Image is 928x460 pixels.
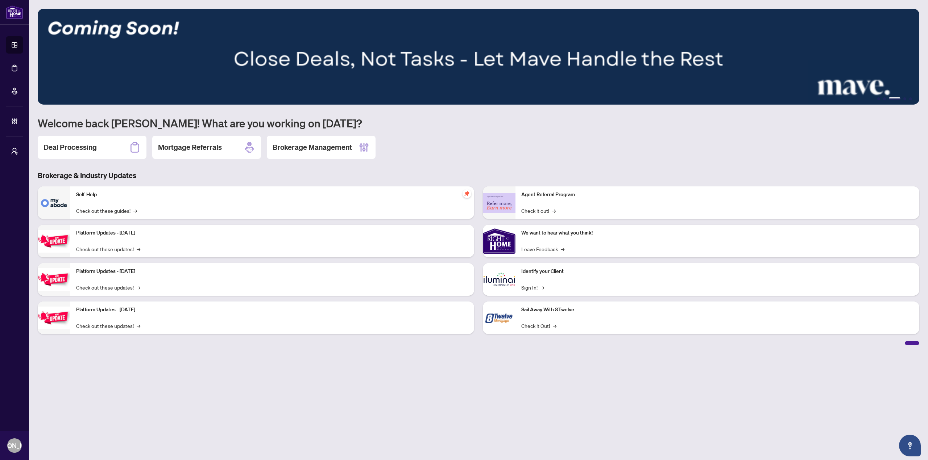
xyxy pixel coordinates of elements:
img: Self-Help [38,186,70,219]
img: Platform Updates - June 23, 2025 [38,307,70,329]
p: Agent Referral Program [521,191,913,199]
img: Slide 2 [38,9,919,105]
p: Sail Away With 8Twelve [521,306,913,314]
img: logo [6,5,23,19]
img: Platform Updates - July 8, 2025 [38,268,70,291]
span: → [553,322,556,330]
span: user-switch [11,148,18,155]
span: pushpin [463,189,471,198]
span: → [552,207,556,215]
span: → [133,207,137,215]
h1: Welcome back [PERSON_NAME]! What are you working on [DATE]? [38,116,919,130]
a: Sign In!→ [521,283,544,291]
a: Check out these guides!→ [76,207,137,215]
p: Platform Updates - [DATE] [76,306,468,314]
p: Platform Updates - [DATE] [76,229,468,237]
img: Identify your Client [483,263,515,296]
p: We want to hear what you think! [521,229,913,237]
a: Check out these updates!→ [76,283,140,291]
a: Leave Feedback→ [521,245,564,253]
p: Platform Updates - [DATE] [76,267,468,275]
button: 4 [903,97,906,100]
a: Check it Out!→ [521,322,556,330]
button: 1 [877,97,880,100]
span: → [561,245,564,253]
p: Self-Help [76,191,468,199]
button: 5 [909,97,912,100]
button: Open asap [899,435,921,456]
img: We want to hear what you think! [483,225,515,257]
button: 2 [883,97,886,100]
button: 3 [889,97,900,100]
h2: Mortgage Referrals [158,142,222,152]
img: Platform Updates - July 21, 2025 [38,230,70,253]
h2: Brokerage Management [273,142,352,152]
span: → [137,245,140,253]
img: Agent Referral Program [483,193,515,213]
h2: Deal Processing [43,142,97,152]
span: → [137,322,140,330]
a: Check out these updates!→ [76,245,140,253]
span: → [137,283,140,291]
a: Check it out!→ [521,207,556,215]
p: Identify your Client [521,267,913,275]
span: → [540,283,544,291]
a: Check out these updates!→ [76,322,140,330]
h3: Brokerage & Industry Updates [38,170,919,181]
img: Sail Away With 8Twelve [483,301,515,334]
